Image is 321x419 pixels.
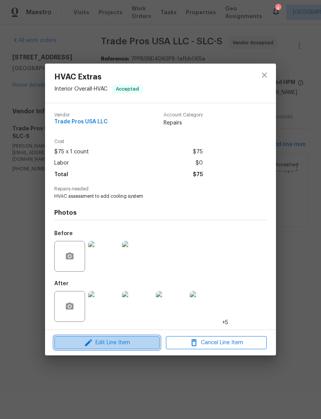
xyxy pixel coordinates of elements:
[54,73,143,81] span: HVAC Extras
[193,169,203,180] span: $75
[54,86,107,91] span: Interior Overall - HVAC
[54,113,108,118] span: Vendor
[54,119,108,125] span: Trade Pros USA LLC
[164,119,203,127] span: Repairs
[54,146,89,158] span: $75 x 1 count
[168,338,264,348] span: Cancel Line Item
[54,281,69,286] h5: After
[54,169,68,180] span: Total
[275,5,281,12] div: 4
[54,209,267,217] h4: Photos
[222,319,228,326] span: +5
[255,66,274,84] button: close
[166,336,267,350] button: Cancel Line Item
[54,336,160,350] button: Edit Line Item
[54,231,73,236] h5: Before
[113,85,142,93] span: Accepted
[54,158,69,169] span: Labor
[164,113,203,118] span: Account Category
[193,146,203,158] span: $75
[54,193,246,200] span: HVAC assessment to add cooling system
[54,139,203,144] span: Cost
[54,187,267,192] span: Repairs needed
[57,338,157,348] span: Edit Line Item
[196,158,203,169] span: $0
